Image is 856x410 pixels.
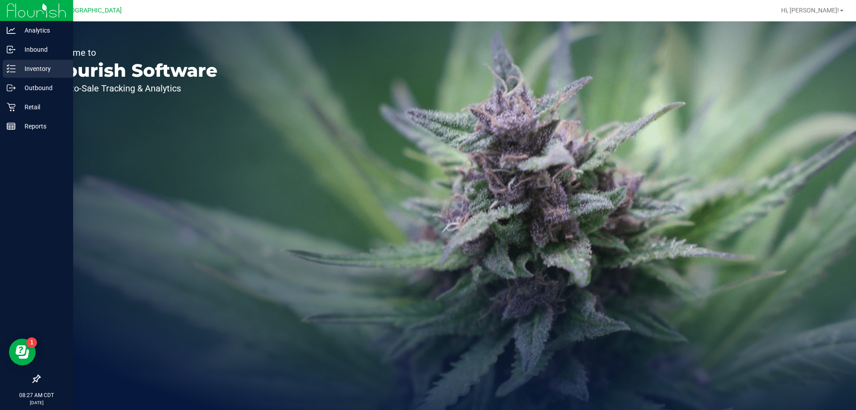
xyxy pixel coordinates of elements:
[16,44,69,55] p: Inbound
[7,64,16,73] inline-svg: Inventory
[781,7,839,14] span: Hi, [PERSON_NAME]!
[16,102,69,112] p: Retail
[7,122,16,131] inline-svg: Reports
[48,84,218,93] p: Seed-to-Sale Tracking & Analytics
[26,337,37,348] iframe: Resource center unread badge
[61,7,122,14] span: [GEOGRAPHIC_DATA]
[7,26,16,35] inline-svg: Analytics
[4,391,69,399] p: 08:27 AM CDT
[7,103,16,112] inline-svg: Retail
[48,62,218,79] p: Flourish Software
[4,399,69,406] p: [DATE]
[9,339,36,365] iframe: Resource center
[16,25,69,36] p: Analytics
[7,45,16,54] inline-svg: Inbound
[16,83,69,93] p: Outbound
[7,83,16,92] inline-svg: Outbound
[16,63,69,74] p: Inventory
[16,121,69,132] p: Reports
[48,48,218,57] p: Welcome to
